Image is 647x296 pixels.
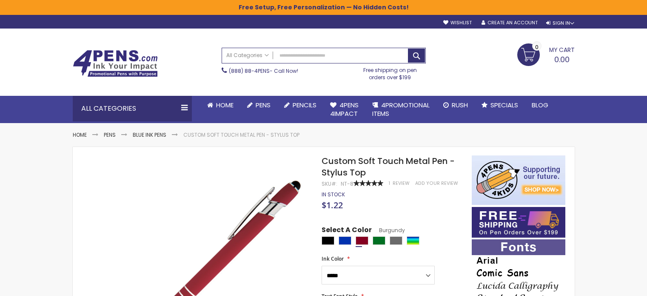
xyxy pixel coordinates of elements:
iframe: Google Customer Reviews [577,273,647,296]
span: Specials [490,101,518,109]
span: Pencils [293,101,316,109]
div: Sign In [546,20,574,26]
span: 4PROMOTIONAL ITEMS [372,101,430,118]
a: Home [200,96,240,115]
div: 100% [353,180,383,186]
span: Review [393,180,410,187]
a: Wishlist [443,20,472,26]
a: Home [73,131,87,138]
a: Pencils [277,96,323,115]
div: Assorted [407,236,419,245]
span: 4Pens 4impact [330,101,359,118]
span: Ink Color [322,255,344,262]
span: $1.22 [322,199,343,211]
div: All Categories [73,96,192,121]
a: Create an Account [482,20,538,26]
a: Rush [436,96,475,115]
span: All Categories [226,52,269,59]
div: Green [373,236,385,245]
a: 4PROMOTIONALITEMS [365,96,436,124]
img: 4Pens Custom Pens and Promotional Products [73,50,158,77]
span: 1 [389,180,390,187]
span: Burgundy [372,227,405,234]
div: Free shipping on pen orders over $199 [354,63,426,80]
span: 0.00 [554,54,570,65]
span: Blog [532,101,548,109]
a: Pens [104,131,116,138]
img: Free shipping on orders over $199 [472,207,565,238]
img: 4pens 4 kids [472,155,565,205]
span: Select A Color [322,225,372,237]
strong: SKU [322,180,337,187]
span: In stock [322,191,345,198]
a: 4Pens4impact [323,96,365,124]
a: Add Your Review [415,180,458,187]
div: NT-8 [341,181,353,187]
span: Custom Soft Touch Metal Pen - Stylus Top [322,155,455,178]
div: Black [322,236,334,245]
a: 1 Review [389,180,411,187]
span: Home [216,101,234,109]
a: (888) 88-4PENS [229,67,270,75]
a: Specials [475,96,525,115]
div: Blue [339,236,351,245]
a: 0.00 0 [517,43,575,65]
a: Blog [525,96,555,115]
span: Rush [452,101,468,109]
div: Grey [390,236,402,245]
a: Pens [240,96,277,115]
div: Availability [322,191,345,198]
div: Burgundy [356,236,368,245]
li: Custom Soft Touch Metal Pen - Stylus Top [183,132,299,138]
a: Blue ink Pens [133,131,166,138]
span: Pens [256,101,271,109]
a: All Categories [222,48,273,62]
span: - Call Now! [229,67,298,75]
span: 0 [535,43,539,51]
